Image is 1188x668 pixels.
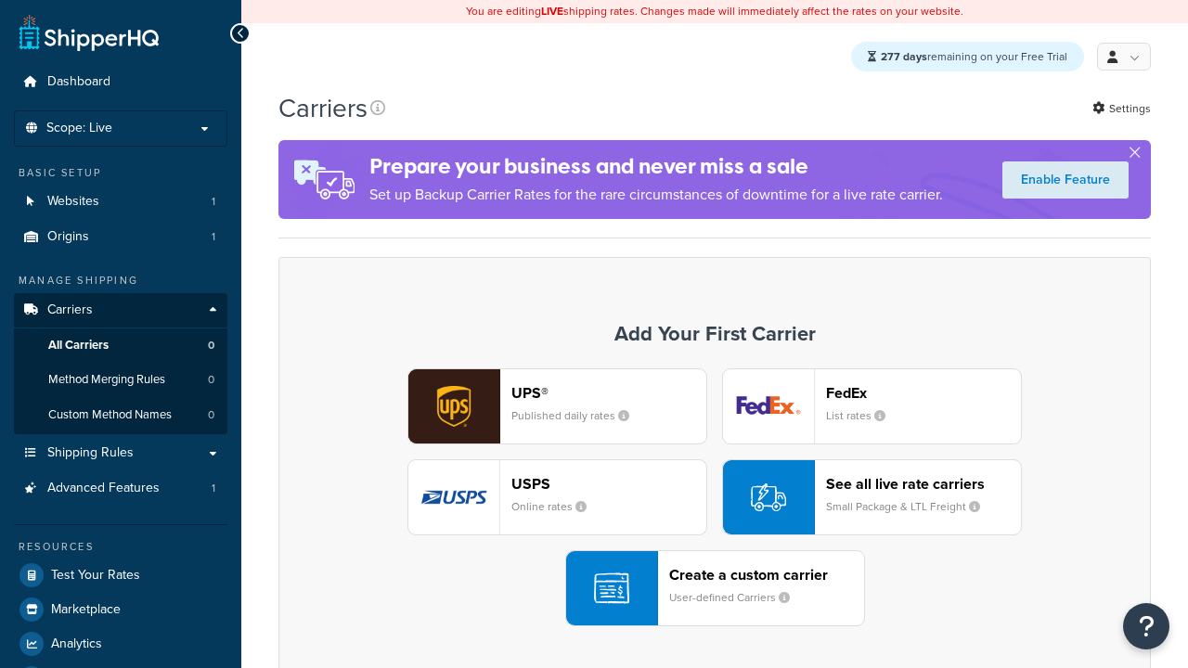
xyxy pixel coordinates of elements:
span: Test Your Rates [51,568,140,584]
a: Method Merging Rules 0 [14,363,227,397]
span: Dashboard [47,74,110,90]
header: FedEx [826,384,1021,402]
button: See all live rate carriersSmall Package & LTL Freight [722,459,1022,535]
header: Create a custom carrier [669,566,864,584]
a: Origins 1 [14,220,227,254]
a: Settings [1092,96,1151,122]
a: Shipping Rules [14,436,227,470]
img: icon-carrier-custom-c93b8a24.svg [594,571,629,606]
a: ShipperHQ Home [19,14,159,51]
img: ad-rules-rateshop-fe6ec290ccb7230408bd80ed9643f0289d75e0ffd9eb532fc0e269fcd187b520.png [278,140,369,219]
a: All Carriers 0 [14,328,227,363]
a: Marketplace [14,593,227,626]
span: 1 [212,194,215,210]
a: Custom Method Names 0 [14,398,227,432]
span: Websites [47,194,99,210]
li: Method Merging Rules [14,363,227,397]
a: Carriers [14,293,227,328]
a: Websites 1 [14,185,227,219]
span: Analytics [51,636,102,652]
div: remaining on your Free Trial [851,42,1084,71]
p: Set up Backup Carrier Rates for the rare circumstances of downtime for a live rate carrier. [369,182,943,208]
li: Custom Method Names [14,398,227,432]
li: Websites [14,185,227,219]
h1: Carriers [278,90,368,126]
a: Dashboard [14,65,227,99]
div: Manage Shipping [14,273,227,289]
span: Scope: Live [46,121,112,136]
header: See all live rate carriers [826,475,1021,493]
span: Advanced Features [47,481,160,496]
span: Custom Method Names [48,407,172,423]
header: UPS® [511,384,706,402]
button: usps logoUSPSOnline rates [407,459,707,535]
img: usps logo [408,460,499,534]
h3: Add Your First Carrier [298,323,1131,345]
small: Published daily rates [511,407,644,424]
li: Advanced Features [14,471,227,506]
div: Basic Setup [14,165,227,181]
img: ups logo [408,369,499,443]
header: USPS [511,475,706,493]
span: 0 [208,407,214,423]
span: 0 [208,372,214,388]
a: Advanced Features 1 [14,471,227,506]
span: Shipping Rules [47,445,134,461]
button: Create a custom carrierUser-defined Carriers [565,550,865,626]
li: Origins [14,220,227,254]
strong: 277 days [881,48,927,65]
button: Open Resource Center [1123,603,1169,649]
a: Enable Feature [1002,161,1129,199]
span: 1 [212,229,215,245]
li: Carriers [14,293,227,434]
img: icon-carrier-liverate-becf4550.svg [751,480,786,515]
button: ups logoUPS®Published daily rates [407,368,707,444]
button: fedEx logoFedExList rates [722,368,1022,444]
small: User-defined Carriers [669,589,805,606]
h4: Prepare your business and never miss a sale [369,151,943,182]
span: Method Merging Rules [48,372,165,388]
div: Resources [14,539,227,555]
span: 0 [208,338,214,353]
span: Marketplace [51,602,121,618]
a: Test Your Rates [14,559,227,592]
a: Analytics [14,627,227,661]
span: Carriers [47,302,93,318]
small: Online rates [511,498,601,515]
span: Origins [47,229,89,245]
li: All Carriers [14,328,227,363]
span: All Carriers [48,338,109,353]
span: 1 [212,481,215,496]
b: LIVE [541,3,563,19]
small: Small Package & LTL Freight [826,498,995,515]
small: List rates [826,407,900,424]
img: fedEx logo [723,369,814,443]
